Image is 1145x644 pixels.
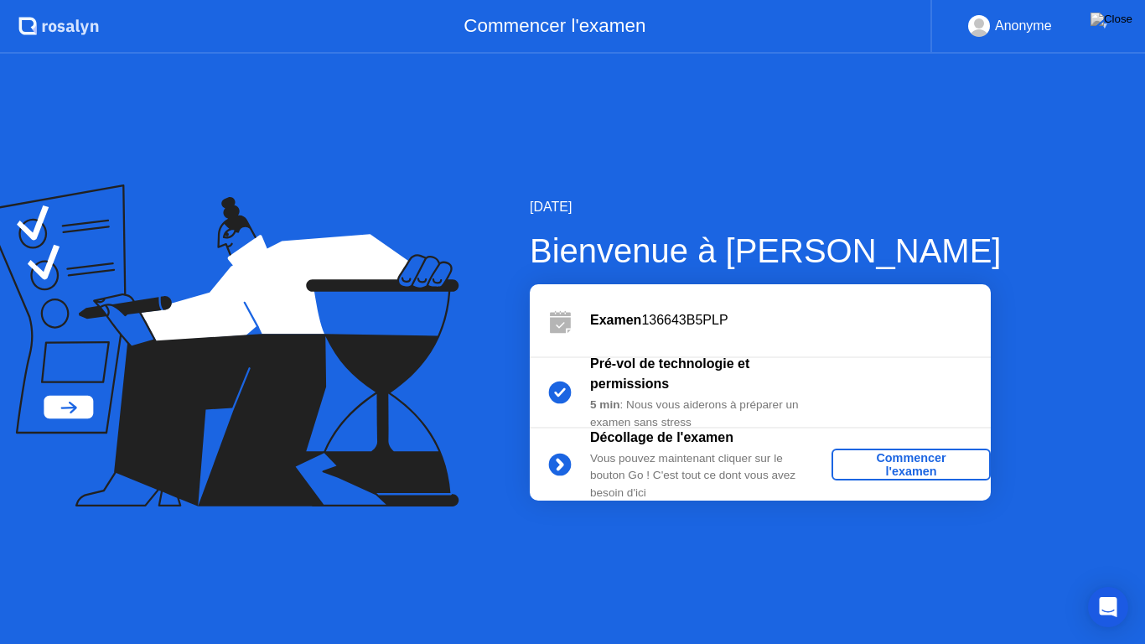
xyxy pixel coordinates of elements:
b: 5 min [590,398,620,411]
button: Commencer l'examen [832,449,991,480]
div: Open Intercom Messenger [1088,587,1128,627]
b: Examen [590,313,641,327]
div: Commencer l'examen [838,451,984,478]
b: Pré-vol de technologie et permissions [590,356,749,391]
div: Bienvenue à [PERSON_NAME] [530,226,1001,276]
div: : Nous vous aiderons à préparer un examen sans stress [590,397,832,431]
div: [DATE] [530,197,1001,217]
b: Décollage de l'examen [590,430,733,444]
div: Vous pouvez maintenant cliquer sur le bouton Go ! C'est tout ce dont vous avez besoin d'ici [590,450,832,501]
img: Close [1091,13,1132,26]
div: Anonyme [995,15,1052,37]
div: 136643B5PLP [590,310,991,330]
